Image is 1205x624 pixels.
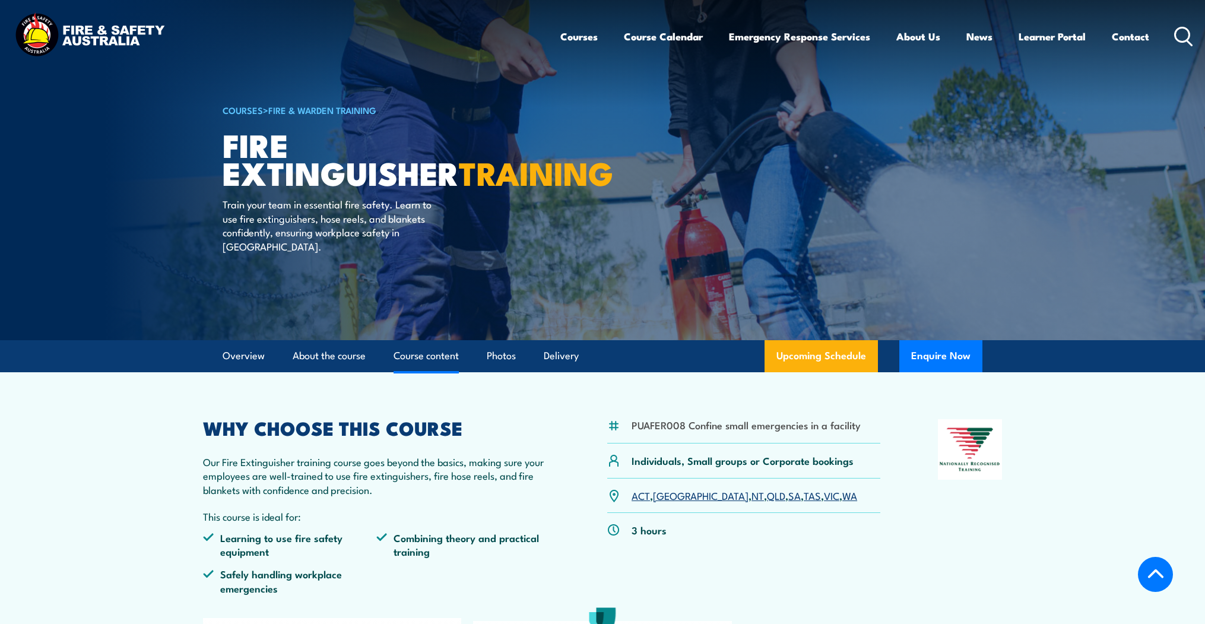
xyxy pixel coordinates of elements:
h2: WHY CHOOSE THIS COURSE [203,419,550,436]
a: Learner Portal [1019,21,1086,52]
a: NT [751,488,764,502]
h1: Fire Extinguisher [223,131,516,186]
button: Enquire Now [899,340,982,372]
p: Our Fire Extinguisher training course goes beyond the basics, making sure your employees are well... [203,455,550,496]
a: About Us [896,21,940,52]
a: TAS [804,488,821,502]
a: Fire & Warden Training [268,103,376,116]
a: VIC [824,488,839,502]
a: COURSES [223,103,263,116]
li: PUAFER008 Confine small emergencies in a facility [632,418,861,432]
a: WA [842,488,857,502]
p: Train your team in essential fire safety. Learn to use fire extinguishers, hose reels, and blanke... [223,197,439,253]
a: [GEOGRAPHIC_DATA] [653,488,749,502]
a: Delivery [544,340,579,372]
p: , , , , , , , [632,489,857,502]
a: QLD [767,488,785,502]
p: 3 hours [632,523,667,537]
a: About the course [293,340,366,372]
a: SA [788,488,801,502]
p: Individuals, Small groups or Corporate bookings [632,454,854,467]
strong: TRAINING [459,147,613,197]
li: Safely handling workplace emergencies [203,567,376,595]
a: News [966,21,992,52]
a: Upcoming Schedule [765,340,878,372]
a: Course content [394,340,459,372]
li: Learning to use fire safety equipment [203,531,376,559]
a: Emergency Response Services [729,21,870,52]
a: Courses [560,21,598,52]
a: Overview [223,340,265,372]
a: Course Calendar [624,21,703,52]
a: ACT [632,488,650,502]
h6: > [223,103,516,117]
img: Nationally Recognised Training logo. [938,419,1002,480]
p: This course is ideal for: [203,509,550,523]
a: Photos [487,340,516,372]
li: Combining theory and practical training [376,531,550,559]
a: Contact [1112,21,1149,52]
